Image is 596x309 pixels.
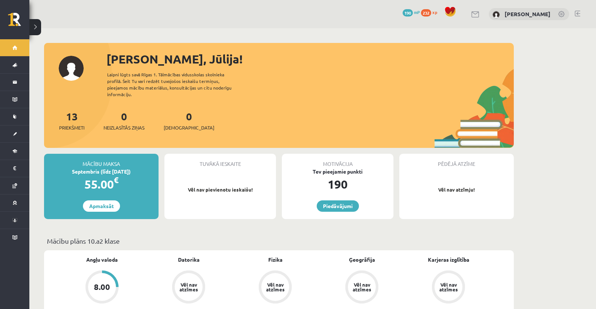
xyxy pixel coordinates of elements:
[59,124,84,131] span: Priekšmeti
[399,154,514,168] div: Pēdējā atzīme
[8,13,29,31] a: Rīgas 1. Tālmācības vidusskola
[232,270,319,305] a: Vēl nav atzīmes
[94,283,110,291] div: 8.00
[103,124,145,131] span: Neizlasītās ziņas
[493,11,500,18] img: Jūlija Volkova
[405,270,492,305] a: Vēl nav atzīmes
[178,282,199,292] div: Vēl nav atzīmes
[44,175,159,193] div: 55.00
[319,270,405,305] a: Vēl nav atzīmes
[164,110,214,131] a: 0[DEMOGRAPHIC_DATA]
[86,256,118,263] a: Angļu valoda
[403,186,510,193] p: Vēl nav atzīmju!
[44,154,159,168] div: Mācību maksa
[349,256,375,263] a: Ģeogrāfija
[114,175,119,185] span: €
[178,256,200,263] a: Datorika
[83,200,120,212] a: Apmaksāt
[44,168,159,175] div: Septembris (līdz [DATE])
[282,175,393,193] div: 190
[168,186,272,193] p: Vēl nav pievienotu ieskaišu!
[432,9,437,15] span: xp
[164,154,276,168] div: Tuvākā ieskaite
[403,9,413,17] span: 190
[145,270,232,305] a: Vēl nav atzīmes
[403,9,420,15] a: 190 mP
[421,9,431,17] span: 232
[505,10,550,18] a: [PERSON_NAME]
[265,282,286,292] div: Vēl nav atzīmes
[164,124,214,131] span: [DEMOGRAPHIC_DATA]
[421,9,441,15] a: 232 xp
[438,282,459,292] div: Vēl nav atzīmes
[59,110,84,131] a: 13Priekšmeti
[103,110,145,131] a: 0Neizlasītās ziņas
[107,71,244,98] div: Laipni lūgts savā Rīgas 1. Tālmācības vidusskolas skolnieka profilā. Šeit Tu vari redzēt tuvojošo...
[317,200,359,212] a: Piedāvājumi
[106,50,514,68] div: [PERSON_NAME], Jūlija!
[414,9,420,15] span: mP
[268,256,283,263] a: Fizika
[352,282,372,292] div: Vēl nav atzīmes
[59,270,145,305] a: 8.00
[47,236,511,246] p: Mācību plāns 10.a2 klase
[282,168,393,175] div: Tev pieejamie punkti
[282,154,393,168] div: Motivācija
[428,256,469,263] a: Karjeras izglītība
